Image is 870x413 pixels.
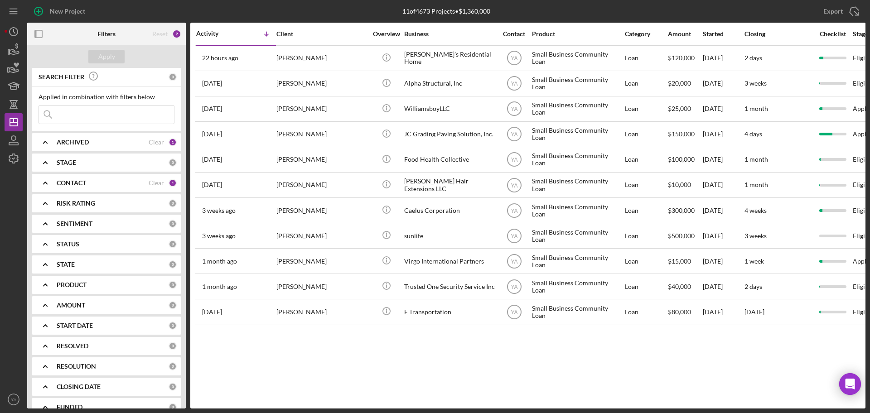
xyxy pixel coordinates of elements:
[276,72,367,96] div: [PERSON_NAME]
[152,30,168,38] div: Reset
[169,138,177,146] div: 1
[276,274,367,298] div: [PERSON_NAME]
[703,148,744,172] div: [DATE]
[57,179,86,187] b: CONTACT
[703,198,744,222] div: [DATE]
[169,220,177,228] div: 0
[532,173,623,197] div: Small Business Community Loan
[668,198,702,222] div: $300,000
[814,2,865,20] button: Export
[169,240,177,248] div: 0
[703,249,744,273] div: [DATE]
[668,224,702,248] div: $500,000
[703,46,744,70] div: [DATE]
[404,249,495,273] div: Virgo International Partners
[532,46,623,70] div: Small Business Community Loan
[511,309,517,316] text: YA
[276,198,367,222] div: [PERSON_NAME]
[11,397,17,402] text: YA
[276,300,367,324] div: [PERSON_NAME]
[57,363,96,370] b: RESOLUTION
[511,207,517,214] text: YA
[823,2,843,20] div: Export
[744,105,768,112] time: 1 month
[276,173,367,197] div: [PERSON_NAME]
[404,300,495,324] div: E Transportation
[532,249,623,273] div: Small Business Community Loan
[57,159,76,166] b: STAGE
[744,206,767,214] time: 4 weeks
[202,80,222,87] time: 2025-08-27 13:08
[202,105,222,112] time: 2025-08-26 22:59
[668,46,702,70] div: $120,000
[404,224,495,248] div: sunlife
[202,283,237,290] time: 2025-07-16 20:01
[5,390,23,408] button: YA
[202,207,236,214] time: 2025-08-11 05:37
[668,72,702,96] div: $20,000
[532,274,623,298] div: Small Business Community Loan
[532,122,623,146] div: Small Business Community Loan
[276,30,367,38] div: Client
[39,73,84,81] b: SEARCH FILTER
[57,322,93,329] b: START DATE
[511,258,517,264] text: YA
[57,383,101,390] b: CLOSING DATE
[402,8,490,15] div: 11 of 4673 Projects • $1,360,000
[169,199,177,207] div: 0
[744,283,762,290] time: 2 days
[744,155,768,163] time: 1 month
[668,249,702,273] div: $15,000
[703,274,744,298] div: [DATE]
[169,73,177,81] div: 0
[532,72,623,96] div: Small Business Community Loan
[625,122,667,146] div: Loan
[50,2,85,20] div: New Project
[172,29,181,38] div: 2
[668,30,702,38] div: Amount
[169,158,177,167] div: 0
[625,300,667,324] div: Loan
[202,258,237,265] time: 2025-07-21 05:48
[511,182,517,188] text: YA
[625,46,667,70] div: Loan
[169,260,177,269] div: 0
[703,300,744,324] div: [DATE]
[39,93,174,101] div: Applied in combination with filters below
[57,302,85,309] b: AMOUNT
[404,72,495,96] div: Alpha Structural, Inc
[57,281,87,288] b: PRODUCT
[149,139,164,146] div: Clear
[668,173,702,197] div: $10,000
[511,283,517,290] text: YA
[202,232,236,240] time: 2025-08-07 04:44
[404,274,495,298] div: Trusted One Security Service Inc
[511,131,517,138] text: YA
[511,81,517,87] text: YA
[744,30,812,38] div: Closing
[625,148,667,172] div: Loan
[57,200,95,207] b: RISK RATING
[744,54,762,62] time: 2 days
[744,79,767,87] time: 3 weeks
[27,2,94,20] button: New Project
[202,156,222,163] time: 2025-08-15 18:37
[625,198,667,222] div: Loan
[511,157,517,163] text: YA
[97,30,116,38] b: Filters
[668,97,702,121] div: $25,000
[404,30,495,38] div: Business
[625,224,667,248] div: Loan
[57,261,75,268] b: STATE
[625,97,667,121] div: Loan
[703,224,744,248] div: [DATE]
[404,122,495,146] div: JC Grading Paving Solution, Inc.
[625,249,667,273] div: Loan
[169,362,177,370] div: 0
[276,46,367,70] div: [PERSON_NAME]
[276,224,367,248] div: [PERSON_NAME]
[744,130,762,138] time: 4 days
[625,173,667,197] div: Loan
[404,148,495,172] div: Food Health Collective
[57,220,92,227] b: SENTIMENT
